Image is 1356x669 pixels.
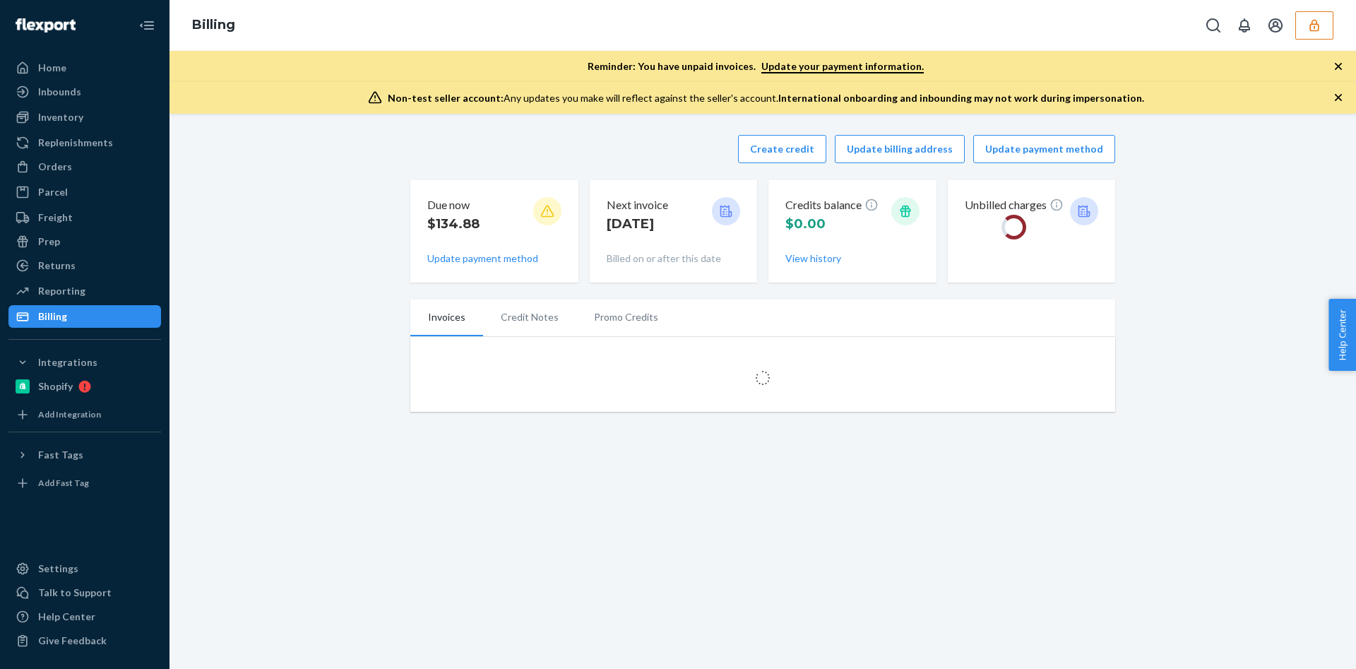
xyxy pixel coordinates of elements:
p: Unbilled charges [965,197,1064,213]
a: Reporting [8,280,161,302]
a: Inventory [8,106,161,129]
div: Prep [38,235,60,249]
a: Billing [192,17,235,32]
a: Help Center [8,605,161,628]
span: International onboarding and inbounding may not work during impersonation. [778,92,1144,104]
div: Help Center [38,610,95,624]
li: Credit Notes [483,300,576,335]
div: Add Integration [38,408,101,420]
li: Invoices [410,300,483,336]
div: Replenishments [38,136,113,150]
div: Orders [38,160,72,174]
button: Create credit [738,135,826,163]
p: Next invoice [607,197,668,213]
div: Returns [38,259,76,273]
a: Billing [8,305,161,328]
li: Promo Credits [576,300,676,335]
a: Settings [8,557,161,580]
p: Billed on or after this date [607,251,741,266]
button: Update payment method [973,135,1115,163]
a: Parcel [8,181,161,203]
div: Inventory [38,110,83,124]
a: Add Integration [8,403,161,426]
button: Help Center [1328,299,1356,371]
div: Parcel [38,185,68,199]
button: Fast Tags [8,444,161,466]
a: Replenishments [8,131,161,154]
p: [DATE] [607,215,668,233]
p: $134.88 [427,215,480,233]
a: Freight [8,206,161,229]
span: Non-test seller account: [388,92,504,104]
p: Due now [427,197,480,213]
a: Returns [8,254,161,277]
a: Add Fast Tag [8,472,161,495]
img: Flexport logo [16,18,76,32]
div: Freight [38,211,73,225]
div: Billing [38,309,67,324]
div: Add Fast Tag [38,477,89,489]
div: Give Feedback [38,634,107,648]
button: Open notifications [1230,11,1259,40]
button: View history [785,251,841,266]
div: Home [38,61,66,75]
div: Integrations [38,355,97,369]
div: Talk to Support [38,586,112,600]
button: Integrations [8,351,161,374]
a: Update your payment information. [761,60,924,73]
div: Reporting [38,284,85,298]
div: Fast Tags [38,448,83,462]
a: Orders [8,155,161,178]
a: Prep [8,230,161,253]
button: Open Search Box [1199,11,1227,40]
div: Shopify [38,379,73,393]
button: Update billing address [835,135,965,163]
div: Settings [38,562,78,576]
a: Shopify [8,375,161,398]
button: Open account menu [1261,11,1290,40]
button: Give Feedback [8,629,161,652]
a: Inbounds [8,81,161,103]
a: Home [8,57,161,79]
div: Any updates you make will reflect against the seller's account. [388,91,1144,105]
p: Credits balance [785,197,879,213]
p: Reminder: You have unpaid invoices. [588,59,924,73]
button: Close Navigation [133,11,161,40]
span: $0.00 [785,216,826,232]
div: Inbounds [38,85,81,99]
button: Update payment method [427,251,538,266]
a: Talk to Support [8,581,161,604]
ol: breadcrumbs [181,5,246,46]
